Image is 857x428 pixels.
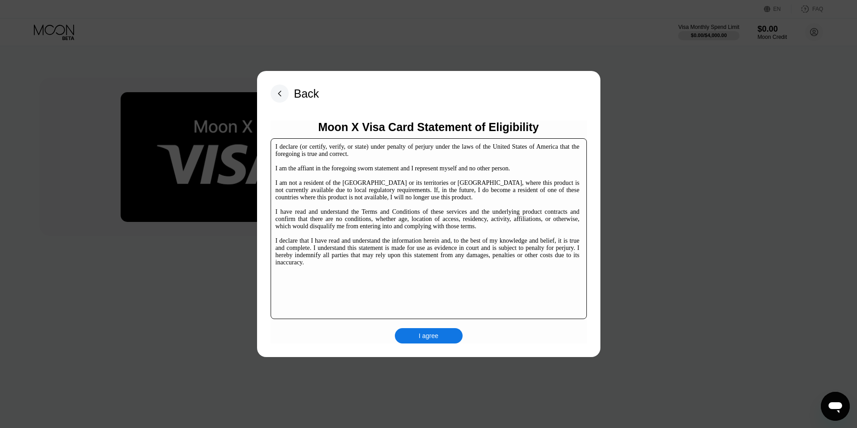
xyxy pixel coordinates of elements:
[395,328,463,343] div: I agree
[294,87,319,100] div: Back
[271,85,319,103] div: Back
[276,143,580,266] div: I declare (or certify, verify, or state) under penalty of perjury under the laws of the United St...
[419,332,439,340] div: I agree
[821,392,850,421] iframe: Кнопка запуска окна обмена сообщениями
[318,121,539,134] div: Moon X Visa Card Statement of Eligibility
